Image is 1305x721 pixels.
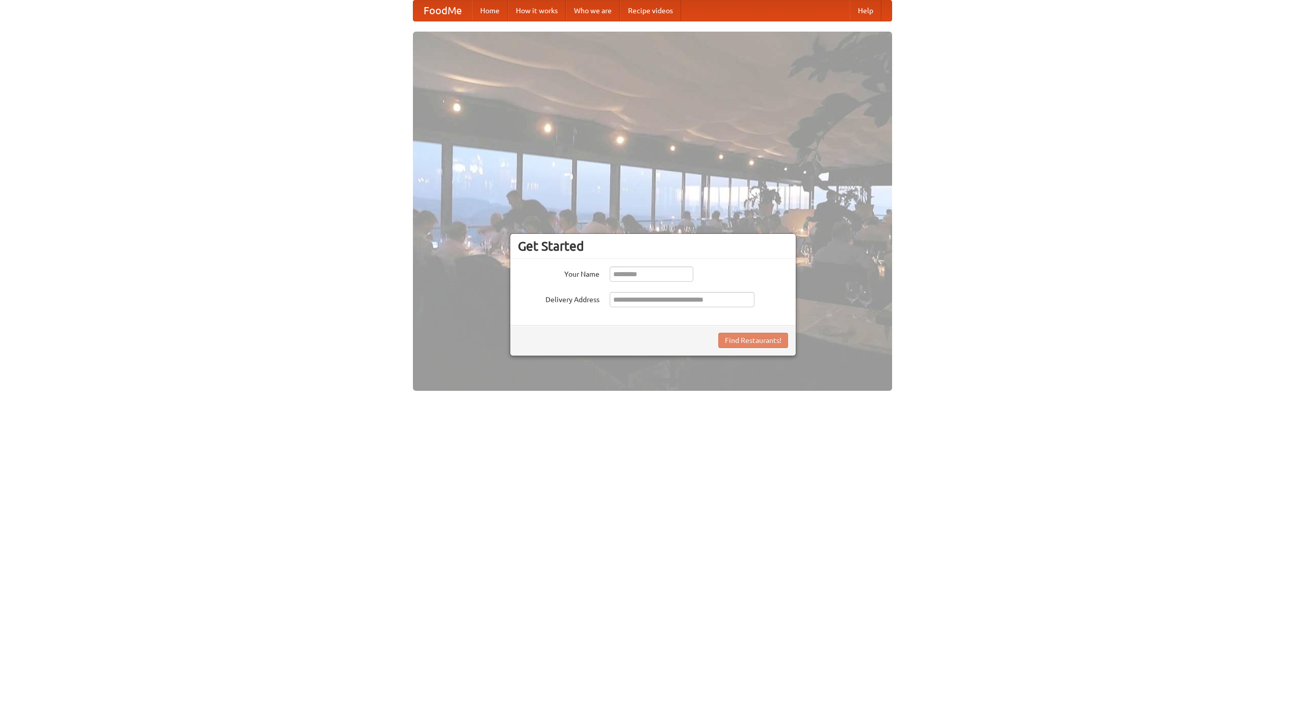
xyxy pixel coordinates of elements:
a: Home [472,1,508,21]
a: Help [850,1,881,21]
button: Find Restaurants! [718,333,788,348]
a: Who we are [566,1,620,21]
label: Delivery Address [518,292,599,305]
a: FoodMe [413,1,472,21]
h3: Get Started [518,238,788,254]
a: Recipe videos [620,1,681,21]
label: Your Name [518,266,599,279]
a: How it works [508,1,566,21]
